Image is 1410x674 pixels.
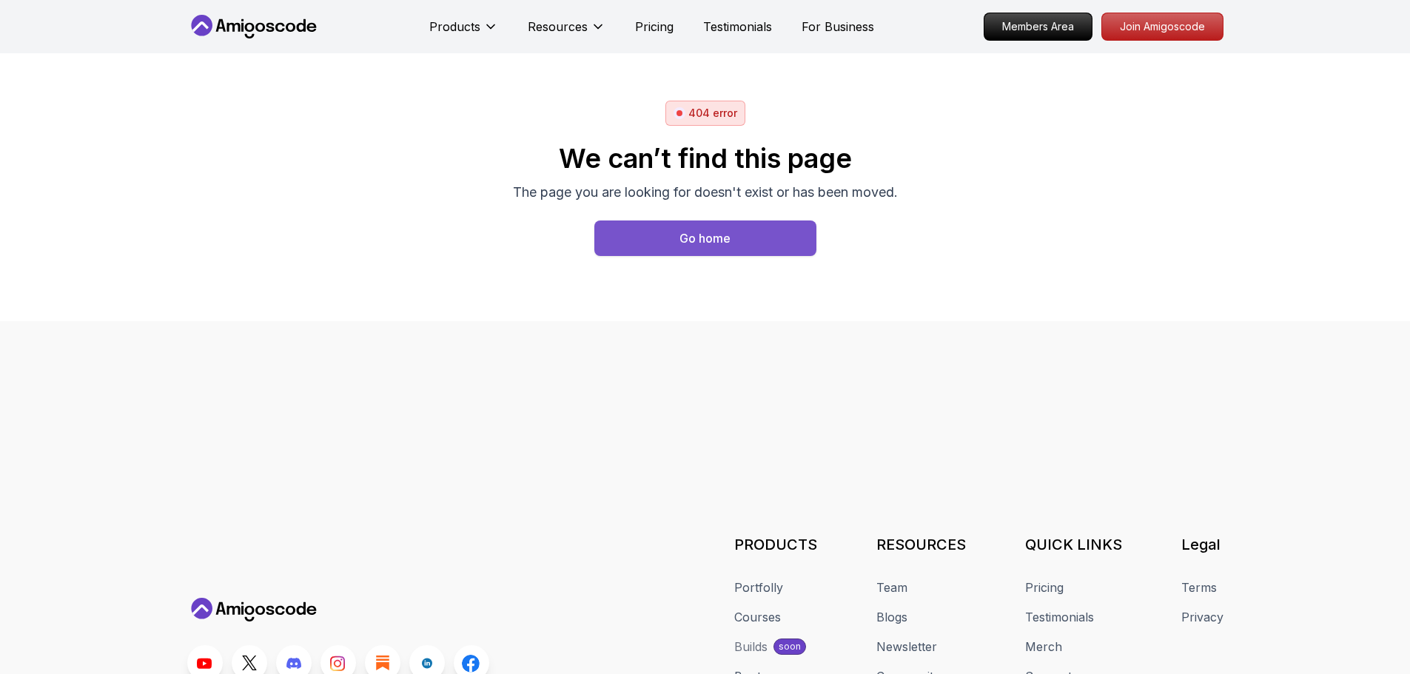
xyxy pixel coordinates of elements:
[528,18,605,47] button: Resources
[876,534,966,555] h3: RESOURCES
[1101,13,1223,41] a: Join Amigoscode
[876,638,937,656] a: Newsletter
[734,534,817,555] h3: PRODUCTS
[734,638,768,656] div: Builds
[876,579,907,596] a: Team
[734,579,783,596] a: Portfolly
[1025,638,1062,656] a: Merch
[513,182,898,203] p: The page you are looking for doesn't exist or has been moved.
[1025,534,1122,555] h3: QUICK LINKS
[1102,13,1223,40] p: Join Amigoscode
[513,144,898,173] h2: We can’t find this page
[1181,608,1223,626] a: Privacy
[1181,534,1223,555] h3: Legal
[528,18,588,36] p: Resources
[802,18,874,36] a: For Business
[1025,579,1064,596] a: Pricing
[429,18,498,47] button: Products
[1025,608,1094,626] a: Testimonials
[984,13,1092,40] p: Members Area
[876,608,907,626] a: Blogs
[594,220,816,256] a: Home page
[1181,579,1217,596] a: Terms
[779,641,801,653] p: soon
[688,106,737,121] p: 404 error
[679,229,731,247] div: Go home
[429,18,480,36] p: Products
[703,18,772,36] a: Testimonials
[734,608,781,626] a: Courses
[594,220,816,256] button: Go home
[984,13,1092,41] a: Members Area
[635,18,674,36] a: Pricing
